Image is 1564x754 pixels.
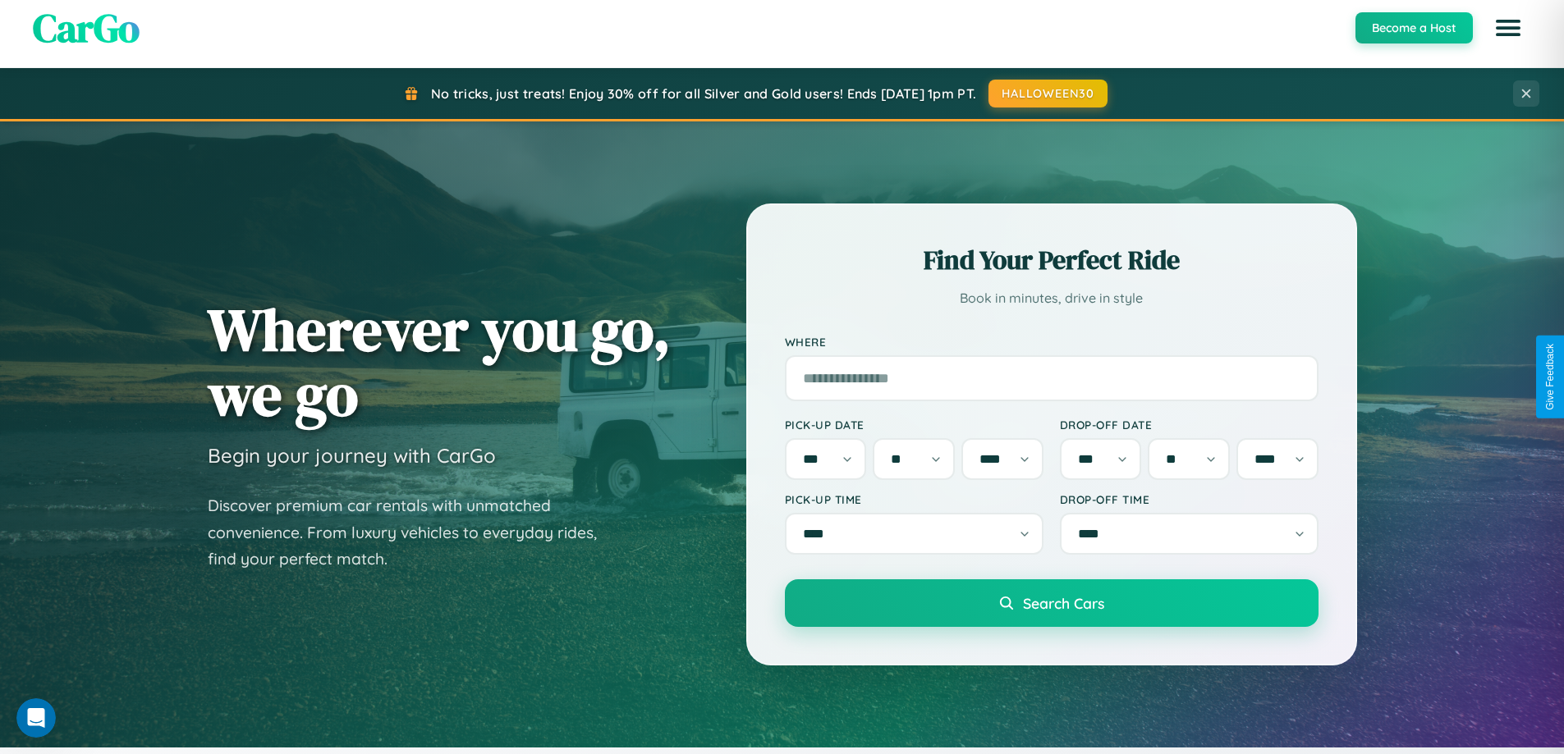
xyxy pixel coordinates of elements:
[785,418,1043,432] label: Pick-up Date
[785,579,1319,627] button: Search Cars
[431,85,976,102] span: No tricks, just treats! Enjoy 30% off for all Silver and Gold users! Ends [DATE] 1pm PT.
[785,242,1319,278] h2: Find Your Perfect Ride
[1485,5,1531,51] button: Open menu
[1060,418,1319,432] label: Drop-off Date
[785,492,1043,506] label: Pick-up Time
[208,492,618,573] p: Discover premium car rentals with unmatched convenience. From luxury vehicles to everyday rides, ...
[208,297,671,427] h1: Wherever you go, we go
[1023,594,1104,612] span: Search Cars
[1544,344,1556,410] div: Give Feedback
[16,698,56,738] iframe: Intercom live chat
[1355,12,1473,43] button: Become a Host
[785,286,1319,310] p: Book in minutes, drive in style
[988,80,1108,107] button: HALLOWEEN30
[785,335,1319,349] label: Where
[33,1,140,55] span: CarGo
[208,443,496,468] h3: Begin your journey with CarGo
[1060,492,1319,506] label: Drop-off Time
